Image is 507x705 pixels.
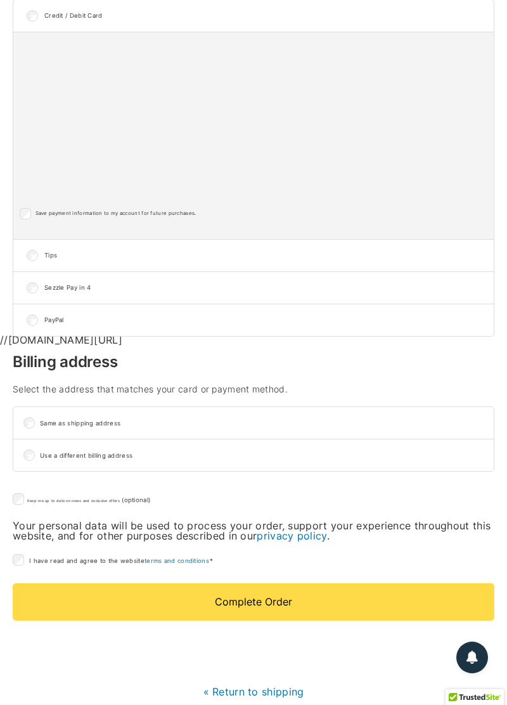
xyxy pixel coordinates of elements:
iframe: PayPal-paypal [13,621,494,647]
span: Sezzle Pay in 4 [44,285,484,291]
input: Keep me up to date on news and exclusive offers (optional) [13,493,24,505]
input: I have read and agree to the websiteterms and conditions [13,554,24,566]
label: Save payment information to my account for future purchases. [35,210,196,217]
button: Complete Order [13,583,494,620]
span: PayPal [44,317,484,323]
iframe: Secure payment input frame [17,52,490,198]
p: Your personal data will be used to process your order, support your experience throughout this we... [13,521,494,541]
span: (optional) [122,496,150,503]
iframe: PayPal-paylater [13,650,494,676]
span: Keep me up to date on news and exclusive offers [27,498,120,503]
a: terms and conditions [144,557,209,564]
h3: Billing address [13,354,494,370]
span: Tips [44,252,484,259]
h4: Select the address that matches your card or payment method. [13,385,494,394]
a: privacy policy [257,529,326,542]
a: « Return to shipping [203,685,304,698]
span: Credit / Debit Card [44,13,484,19]
span: Same as shipping address [40,420,484,427]
span: I have read and agree to the website [29,557,213,564]
span: Use a different billing address [40,453,484,459]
